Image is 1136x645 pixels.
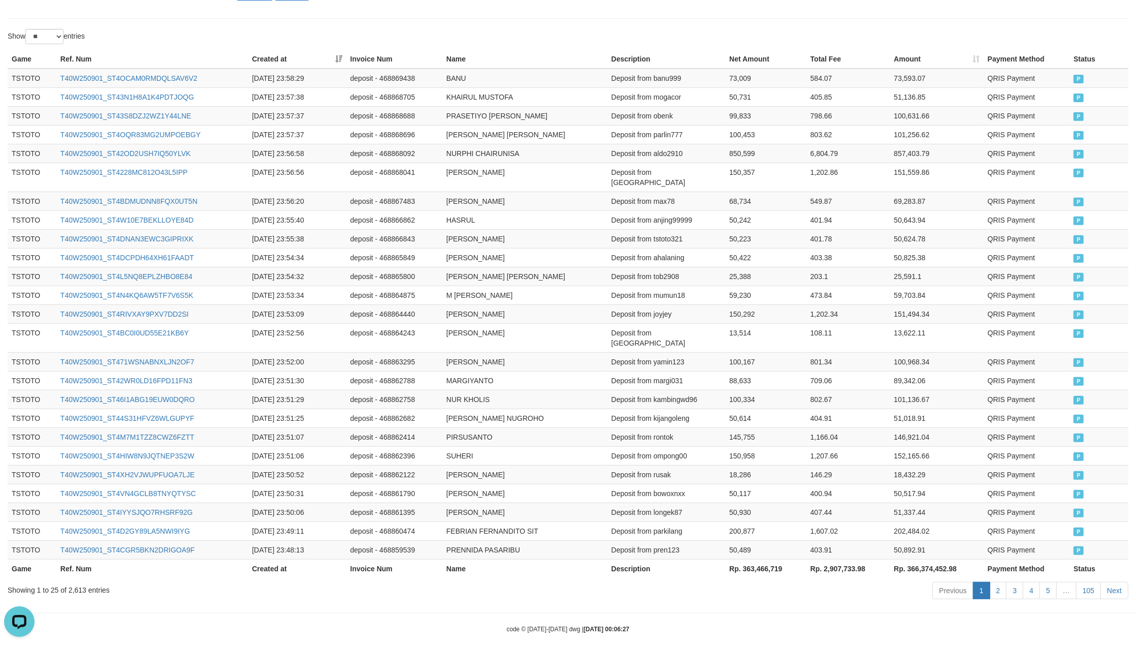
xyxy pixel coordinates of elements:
[8,371,56,390] td: TSTOTO
[806,267,890,286] td: 203.1
[984,286,1069,304] td: QRIS Payment
[60,149,191,158] a: T40W250901_ST42OD2USH7IQ50YLVK
[806,484,890,503] td: 400.94
[1074,509,1084,517] span: PAID
[890,409,984,427] td: 51,018.91
[1074,471,1084,480] span: PAID
[442,87,607,106] td: KHAIRUL MUSTOFA
[806,304,890,323] td: 1,202.34
[984,69,1069,88] td: QRIS Payment
[442,465,607,484] td: [PERSON_NAME]
[1074,329,1084,338] span: PAID
[248,69,346,88] td: [DATE] 23:58:29
[1074,112,1084,121] span: PAID
[607,446,726,465] td: Deposit from ompong00
[60,235,193,243] a: T40W250901_ST4DNAN3EWC3GIPRIXK
[248,427,346,446] td: [DATE] 23:51:07
[890,267,984,286] td: 25,591.1
[725,323,806,352] td: 13,514
[8,304,56,323] td: TSTOTO
[806,540,890,559] td: 403.91
[60,93,194,101] a: T40W250901_ST43N1H8A1K4PDTJOQG
[346,210,442,229] td: deposit - 468866862
[806,427,890,446] td: 1,166.04
[60,433,194,441] a: T40W250901_ST4M7M1TZZ8CWZ6FZTT
[725,390,806,409] td: 100,334
[725,125,806,144] td: 100,453
[8,192,56,210] td: TSTOTO
[890,125,984,144] td: 101,256.62
[442,503,607,521] td: [PERSON_NAME]
[248,323,346,352] td: [DATE] 23:52:56
[60,112,191,120] a: T40W250901_ST43S8DZJ2WZ1Y44LNE
[248,465,346,484] td: [DATE] 23:50:52
[607,323,726,352] td: Deposit from [GEOGRAPHIC_DATA]
[8,69,56,88] td: TSTOTO
[725,465,806,484] td: 18,286
[442,286,607,304] td: M [PERSON_NAME]
[725,484,806,503] td: 50,117
[890,69,984,88] td: 73,593.07
[8,503,56,521] td: TSTOTO
[725,144,806,163] td: 850,599
[60,254,194,262] a: T40W250901_ST4DCPDH64XH61FAADT
[725,409,806,427] td: 50,614
[346,125,442,144] td: deposit - 468868696
[60,291,193,299] a: T40W250901_ST4N4KQ6AW5TF7V6S5K
[984,323,1069,352] td: QRIS Payment
[984,163,1069,192] td: QRIS Payment
[60,377,192,385] a: T40W250901_ST42WR0LD16FPD11FN3
[346,286,442,304] td: deposit - 468864875
[248,87,346,106] td: [DATE] 23:57:38
[442,371,607,390] td: MARGIYANTO
[890,286,984,304] td: 59,703.84
[990,582,1007,599] a: 2
[8,446,56,465] td: TSTOTO
[984,409,1069,427] td: QRIS Payment
[890,427,984,446] td: 146,921.04
[346,540,442,559] td: deposit - 468859539
[607,484,726,503] td: Deposit from bowoxnxx
[607,50,726,69] th: Description
[248,125,346,144] td: [DATE] 23:57:37
[607,286,726,304] td: Deposit from mumun18
[725,248,806,267] td: 50,422
[973,582,990,599] a: 1
[442,540,607,559] td: PRENNIDA PASARIBU
[806,50,890,69] th: Total Fee
[984,503,1069,521] td: QRIS Payment
[725,286,806,304] td: 59,230
[1074,358,1084,367] span: PAID
[8,484,56,503] td: TSTOTO
[890,106,984,125] td: 100,631.66
[248,446,346,465] td: [DATE] 23:51:06
[890,540,984,559] td: 50,892.91
[442,427,607,446] td: PIRSUSANTO
[984,427,1069,446] td: QRIS Payment
[60,310,189,318] a: T40W250901_ST4RIVXAY9PXV7DD2SI
[890,229,984,248] td: 50,624.78
[607,521,726,540] td: Deposit from parkilang
[607,371,726,390] td: Deposit from margi031
[1023,582,1040,599] a: 4
[442,352,607,371] td: [PERSON_NAME]
[248,163,346,192] td: [DATE] 23:56:56
[984,106,1069,125] td: QRIS Payment
[806,323,890,352] td: 108.11
[8,29,85,44] label: Show entries
[806,465,890,484] td: 146.29
[725,427,806,446] td: 145,755
[442,248,607,267] td: [PERSON_NAME]
[346,503,442,521] td: deposit - 468861395
[806,192,890,210] td: 549.87
[1074,528,1084,536] span: PAID
[984,304,1069,323] td: QRIS Payment
[607,304,726,323] td: Deposit from joyjey
[725,87,806,106] td: 50,731
[607,144,726,163] td: Deposit from aldo2910
[984,248,1069,267] td: QRIS Payment
[8,559,56,578] th: Game
[607,409,726,427] td: Deposit from kijangoleng
[442,192,607,210] td: [PERSON_NAME]
[806,521,890,540] td: 1,607.02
